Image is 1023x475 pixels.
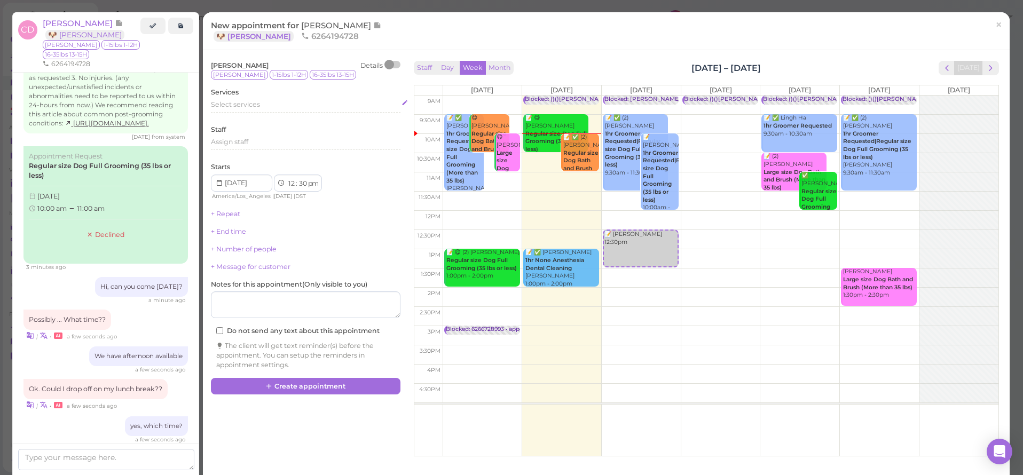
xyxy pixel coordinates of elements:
div: Blocked: ()()[PERSON_NAME] • appointment [843,96,969,104]
span: [PERSON_NAME] [301,20,373,30]
a: 🐶 [PERSON_NAME] [45,30,124,40]
span: 08/26/2025 09:52am [135,366,185,373]
span: 10:30am [417,155,440,162]
span: 08/26/2025 09:54am [67,402,117,409]
span: 4pm [427,367,440,374]
span: 4:30pm [419,386,440,393]
div: 📝 ✅ [PERSON_NAME] [PERSON_NAME] 9:30am - 11:30am [446,114,484,208]
b: 1hr Groomer Requested [764,122,832,129]
button: Staff [414,61,435,75]
span: 9am [428,98,440,105]
span: [PERSON_NAME] [43,40,100,50]
b: 1hr Groomer Requested|Regular size Dog Full Grooming (35 lbs or less) [843,130,911,161]
span: [DATE] [630,86,652,94]
span: 10:00 am [37,204,68,212]
span: 11:00 am [77,204,105,212]
div: 📝 ✅ [PERSON_NAME] [PERSON_NAME] 1:00pm - 2:00pm [525,249,599,288]
span: America/Los_Angeles [212,193,271,200]
div: | | [211,192,330,201]
label: Do not send any text about this appointment [216,326,380,336]
span: 1:30pm [421,271,440,278]
a: + Repeat [211,210,240,218]
div: Blocked: ()()[PERSON_NAME] • appointment [684,96,810,104]
span: [PERSON_NAME] [43,18,115,28]
button: next [982,61,999,75]
button: [DATE] [954,61,983,75]
label: Starts [211,162,230,172]
a: + Message for customer [211,263,290,271]
span: from system [152,133,185,140]
a: 🐶 [PERSON_NAME] [214,31,294,42]
label: Notes for this appointment ( Only visible to you ) [211,280,367,289]
span: 2pm [428,290,440,297]
h2: [DATE] – [DATE] [691,62,761,74]
div: Possibly ... What time?? [23,310,111,330]
span: 1-15lbs 1-12H [101,40,140,50]
i: | [36,402,38,409]
div: • [23,330,188,341]
span: Note [115,18,123,28]
span: 12pm [426,213,440,220]
label: Services [211,88,239,97]
b: Regular size Dog Full Grooming (35 lbs or less) [446,257,517,272]
div: 😋 [PERSON_NAME] 10:00am - 11:00am [496,133,520,243]
span: 1-15lbs 1-12H [270,70,308,80]
span: 08/05/2025 02:32pm [132,133,152,140]
span: [PERSON_NAME] [211,70,268,80]
span: CD [18,20,37,39]
div: 📝 ✅ (2) [PERSON_NAME] [PERSON_NAME] 9:30am - 11:30am [843,114,917,177]
div: 📝 ✅ (2) [PERSON_NAME] 9:30am - 11:30am [604,114,668,177]
div: Details [360,61,383,70]
div: Hi, can you come [DATE]? [95,277,188,297]
span: Note [373,20,381,30]
span: 08/26/2025 09:59am [135,436,185,443]
b: 1hr Groomer Requested|Regular size Dog Full Grooming (35 lbs or less) [605,130,661,169]
span: 08/26/2025 09:48am [26,264,66,271]
span: [DATE] [550,86,573,94]
span: 2:30pm [420,309,440,316]
b: 1hr None Anesthesia Dental Cleaning [525,257,584,272]
li: 6264194728 [40,59,93,69]
label: Staff [211,125,226,134]
span: Select services [211,100,260,108]
div: [PERSON_NAME] 1:30pm - 2:30pm [843,268,917,299]
a: + End time [211,227,246,235]
b: Regular size Dog Full Grooming (35 lbs or less) [525,130,587,153]
div: 📝 😋 [PERSON_NAME] 9:30am - 10:30am [525,114,588,161]
span: [DATE] [471,86,493,94]
span: 16-35lbs 13-15H [43,50,89,59]
span: [DATE] [789,86,811,94]
a: [PERSON_NAME] 🐶 [PERSON_NAME] [43,18,130,39]
span: 9:30am [420,117,440,124]
div: ✅ [PERSON_NAME] 11:00am - 12:00pm [801,172,837,242]
span: 11am [427,175,440,181]
span: [PERSON_NAME] [211,61,269,69]
div: Ok. Could I drop off on my lunch break?? [23,379,168,399]
div: 📝 ✅ Lingh Ha 9:30am - 10:30am [763,114,837,138]
span: [DATE] [868,86,891,94]
i: | [36,333,38,340]
div: Open Intercom Messenger [987,439,1012,464]
button: Month [485,61,514,75]
span: 6264194728 [301,31,359,41]
button: Create appointment [211,378,400,395]
div: Blocked: 6266728993 • appointment [446,326,546,334]
div: • [23,399,188,410]
div: [DATE] [29,192,183,201]
span: Assign staff [211,138,248,146]
b: Large size Dog Bath and Brush (More than 35 lbs) [843,276,913,291]
span: × [995,17,1002,32]
div: Blocked: [PERSON_NAME] • appointment [604,96,722,104]
b: Large size Dog Bath and Brush (More than 35 lbs) [764,169,825,191]
div: 📝 ✅ (2) [PERSON_NAME] 10:00am - 11:00am [563,133,599,204]
div: 📝 [PERSON_NAME] 10:00am - 12:00pm [642,133,679,220]
span: 12:30pm [418,232,440,239]
label: Regular size Dog Full Grooming (35 lbs or less) [29,161,183,180]
span: [DATE] [710,86,732,94]
span: DST [295,193,306,200]
div: yes, which time? [125,416,188,436]
span: [DATE] [948,86,970,94]
span: 08/26/2025 09:50am [148,297,185,304]
span: 11:30am [419,194,440,201]
span: 08/26/2025 09:52am [67,333,117,340]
